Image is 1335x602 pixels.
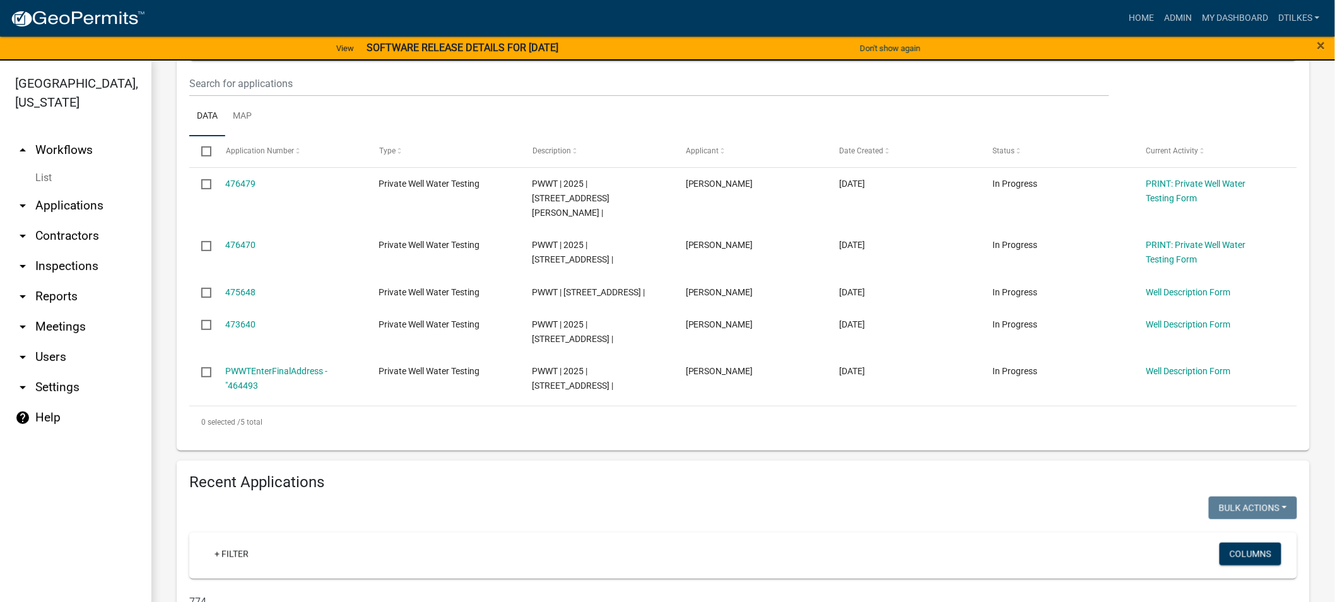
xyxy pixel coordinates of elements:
[201,418,240,427] span: 0 selected /
[1317,37,1326,54] span: ×
[189,473,1297,492] h4: Recent Applications
[379,179,480,189] span: Private Well Water Testing
[379,319,480,329] span: Private Well Water Testing
[15,350,30,365] i: arrow_drop_down
[379,287,480,297] span: Private Well Water Testing
[379,366,480,376] span: Private Well Water Testing
[15,143,30,158] i: arrow_drop_up
[204,543,259,565] a: + Filter
[532,179,610,218] span: PWWT | 2025 | 1854 Jonquil Ave, Hampton, IA 50441 |
[225,97,259,137] a: Map
[839,146,883,155] span: Date Created
[674,136,827,167] datatable-header-cell: Applicant
[367,42,558,54] strong: SOFTWARE RELEASE DETAILS FOR [DATE]
[226,319,256,329] a: 473640
[532,319,614,344] span: PWWT | 2025 | 1896 175th St |
[992,287,1037,297] span: In Progress
[1209,497,1297,519] button: Bulk Actions
[226,179,256,189] a: 476479
[1146,287,1230,297] a: Well Description Form
[1134,136,1287,167] datatable-header-cell: Current Activity
[226,287,256,297] a: 475648
[331,38,359,59] a: View
[827,136,980,167] datatable-header-cell: Date Created
[15,410,30,425] i: help
[992,319,1037,329] span: In Progress
[686,179,753,189] span: Dan Tilkes
[532,240,614,264] span: PWWT | 2025 | 107 2nd St Bradford |
[1146,319,1230,329] a: Well Description Form
[839,366,865,376] span: 08/15/2025
[980,136,1134,167] datatable-header-cell: Status
[189,136,213,167] datatable-header-cell: Select
[1159,6,1197,30] a: Admin
[1124,6,1159,30] a: Home
[1146,366,1230,376] a: Well Description Form
[15,228,30,244] i: arrow_drop_down
[15,289,30,304] i: arrow_drop_down
[1197,6,1273,30] a: My Dashboard
[992,240,1037,250] span: In Progress
[992,366,1037,376] span: In Progress
[686,319,753,329] span: Dan Tilkes
[189,71,1109,97] input: Search for applications
[992,179,1037,189] span: In Progress
[839,240,865,250] span: 09/10/2025
[1146,240,1245,264] a: PRINT: Private Well Water Testing Form
[686,287,753,297] span: Dan Tilkes
[15,259,30,274] i: arrow_drop_down
[1273,6,1325,30] a: dtilkes
[992,146,1014,155] span: Status
[520,136,674,167] datatable-header-cell: Description
[189,406,1297,438] div: 5 total
[379,240,480,250] span: Private Well Water Testing
[532,366,614,391] span: PWWT | 2025 | 1341 Mallard Ave, Hampton, IA 50441 |
[1220,543,1281,565] button: Columns
[839,179,865,189] span: 09/10/2025
[686,366,753,376] span: Dan Tilkes
[226,240,256,250] a: 476470
[686,240,753,250] span: Dan Tilkes
[226,146,295,155] span: Application Number
[1146,179,1245,203] a: PRINT: Private Well Water Testing Form
[15,380,30,395] i: arrow_drop_down
[532,287,645,297] span: PWWT | 2025 | 1227 250th St, Sheffield, IA 50475-8126 |
[839,319,865,329] span: 09/04/2025
[1146,146,1198,155] span: Current Activity
[855,38,926,59] button: Don't show again
[15,198,30,213] i: arrow_drop_down
[189,97,225,137] a: Data
[213,136,367,167] datatable-header-cell: Application Number
[15,319,30,334] i: arrow_drop_down
[367,136,520,167] datatable-header-cell: Type
[226,366,328,391] a: PWWTEnterFinalAddress - "464493
[1317,38,1326,53] button: Close
[379,146,396,155] span: Type
[686,146,719,155] span: Applicant
[839,287,865,297] span: 09/09/2025
[532,146,571,155] span: Description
